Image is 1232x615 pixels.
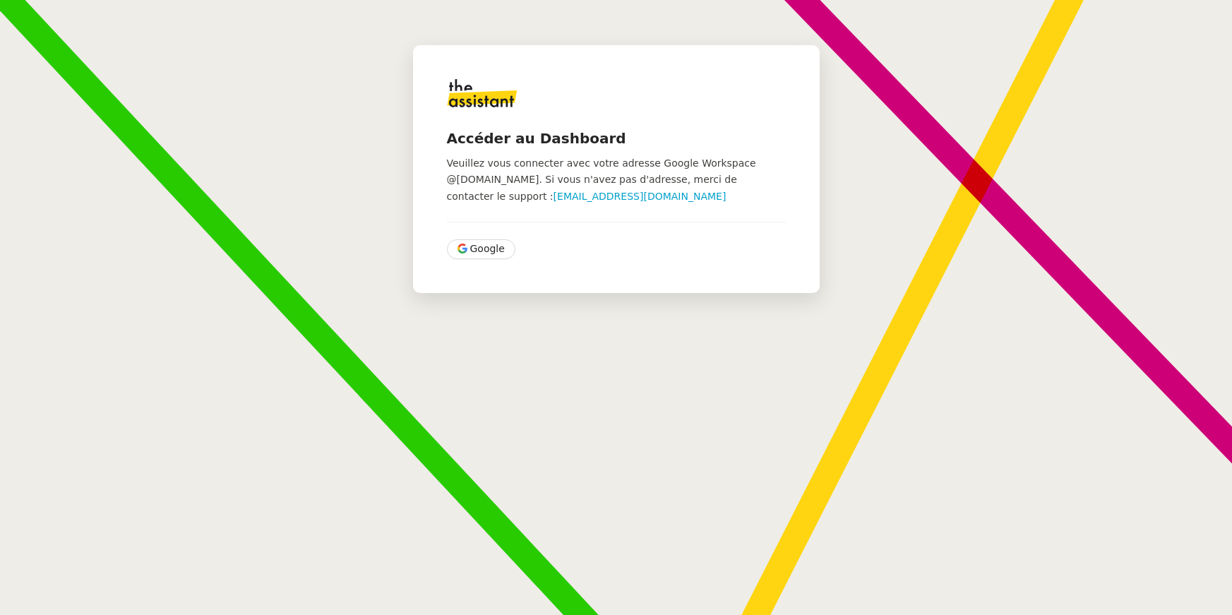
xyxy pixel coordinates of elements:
[447,129,786,148] h4: Accéder au Dashboard
[447,157,756,202] span: Veuillez vous connecter avec votre adresse Google Workspace @[DOMAIN_NAME]. Si vous n'avez pas d'...
[554,191,726,202] a: [EMAIL_ADDRESS][DOMAIN_NAME]
[447,79,518,107] img: logo
[447,239,515,259] button: Google
[470,241,505,257] span: Google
